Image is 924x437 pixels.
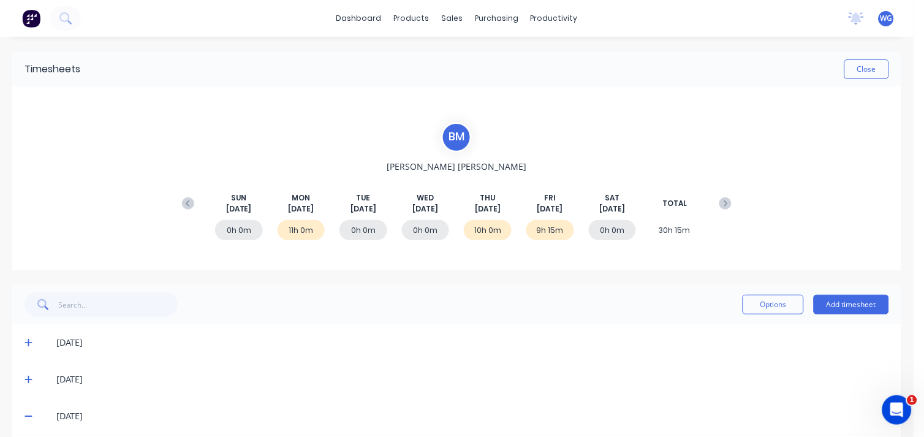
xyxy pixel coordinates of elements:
[651,220,699,240] div: 30h 15m
[413,203,439,215] span: [DATE]
[292,192,310,203] span: MON
[475,203,501,215] span: [DATE]
[387,160,526,173] span: [PERSON_NAME] [PERSON_NAME]
[56,409,889,423] div: [DATE]
[417,192,434,203] span: WED
[278,220,325,240] div: 11h 0m
[288,203,314,215] span: [DATE]
[469,9,524,28] div: purchasing
[600,203,626,215] span: [DATE]
[880,13,893,24] span: WG
[25,62,80,77] div: Timesheets
[330,9,387,28] a: dashboard
[56,373,889,386] div: [DATE]
[435,9,469,28] div: sales
[844,59,889,79] button: Close
[464,220,512,240] div: 10h 0m
[215,220,263,240] div: 0h 0m
[524,9,584,28] div: productivity
[59,292,178,317] input: Search...
[350,203,376,215] span: [DATE]
[537,203,563,215] span: [DATE]
[357,192,371,203] span: TUE
[605,192,620,203] span: SAT
[56,336,889,349] div: [DATE]
[22,9,40,28] img: Factory
[544,192,556,203] span: FRI
[339,220,387,240] div: 0h 0m
[589,220,637,240] div: 0h 0m
[231,192,246,203] span: SUN
[526,220,574,240] div: 9h 15m
[480,192,496,203] span: THU
[814,295,889,314] button: Add timesheet
[441,122,472,153] div: B M
[907,395,917,405] span: 1
[743,295,804,314] button: Options
[882,395,912,425] iframe: Intercom live chat
[387,9,435,28] div: products
[662,198,687,209] span: TOTAL
[402,220,450,240] div: 0h 0m
[226,203,252,215] span: [DATE]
